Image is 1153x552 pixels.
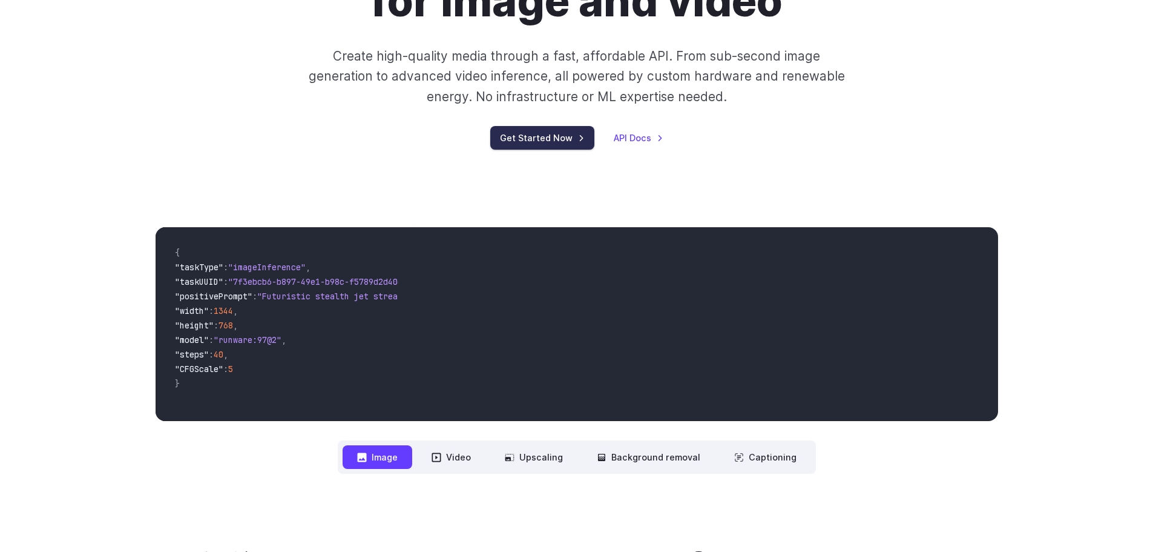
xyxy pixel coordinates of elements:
span: , [233,305,238,316]
span: : [209,305,214,316]
span: : [209,334,214,345]
span: , [223,349,228,360]
button: Video [417,445,485,469]
button: Captioning [720,445,811,469]
span: "steps" [175,349,209,360]
span: 40 [214,349,223,360]
span: : [223,276,228,287]
span: , [233,320,238,331]
p: Create high-quality media through a fast, affordable API. From sub-second image generation to adv... [307,46,846,107]
span: "model" [175,334,209,345]
span: : [252,291,257,302]
button: Upscaling [490,445,577,469]
span: , [281,334,286,345]
span: } [175,378,180,389]
span: : [209,349,214,360]
span: : [223,262,228,273]
span: , [306,262,310,273]
span: "height" [175,320,214,331]
span: "taskUUID" [175,276,223,287]
span: "positivePrompt" [175,291,252,302]
span: { [175,247,180,258]
span: 5 [228,364,233,374]
span: 768 [218,320,233,331]
span: "width" [175,305,209,316]
span: : [214,320,218,331]
button: Image [343,445,412,469]
button: Background removal [582,445,715,469]
a: Get Started Now [490,126,594,150]
a: API Docs [614,131,663,145]
span: "taskType" [175,262,223,273]
span: 1344 [214,305,233,316]
span: "7f3ebcb6-b897-49e1-b98c-f5789d2d40d7" [228,276,412,287]
span: "CFGScale" [175,364,223,374]
span: "Futuristic stealth jet streaking through a neon-lit cityscape with glowing purple exhaust" [257,291,698,302]
span: "runware:97@2" [214,334,281,345]
span: "imageInference" [228,262,306,273]
span: : [223,364,228,374]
